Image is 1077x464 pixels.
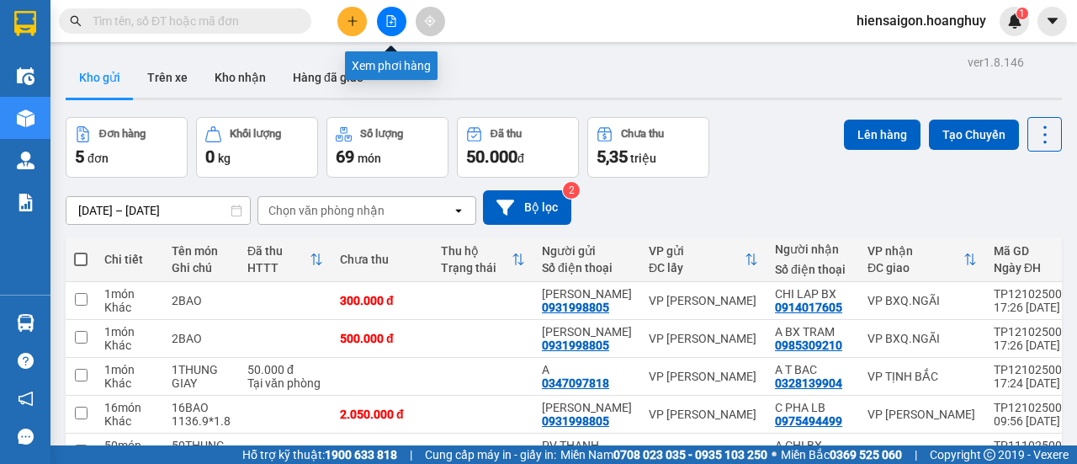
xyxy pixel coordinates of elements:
[630,152,656,165] span: triệu
[172,401,231,414] div: 16BAO
[775,301,842,314] div: 0914017605
[66,57,134,98] button: Kho gửi
[994,439,1075,452] div: TP1110250011
[230,128,281,140] div: Khối lượng
[994,363,1075,376] div: TP1210250027
[340,253,424,266] div: Chưa thu
[172,261,231,275] div: Ghi chú
[239,237,332,282] th: Toggle SortBy
[104,325,155,339] div: 1 món
[867,332,977,345] div: VP BXQ.NGÃI
[172,414,231,428] div: 1136.9*1.8
[247,261,310,275] div: HTTT
[452,204,465,217] svg: open
[134,57,201,98] button: Trên xe
[867,408,977,421] div: VP [PERSON_NAME]
[14,11,36,36] img: logo-vxr
[345,51,438,80] div: Xem phơi hàng
[775,376,842,390] div: 0328139904
[775,439,851,452] div: A CHI BX
[247,376,323,390] div: Tại văn phòng
[66,117,188,178] button: Đơn hàng5đơn
[867,445,977,459] div: VP BXQ.NGÃI
[425,445,556,464] span: Cung cấp máy in - giấy in:
[775,325,851,339] div: A BX TRAM
[1007,13,1022,29] img: icon-new-feature
[984,449,995,461] span: copyright
[247,363,323,376] div: 50.000 đ
[88,152,109,165] span: đơn
[172,363,231,390] div: 1THUNG GIAY
[542,376,609,390] div: 0347097818
[994,376,1075,390] div: 17:24 [DATE]
[542,363,632,376] div: A
[542,401,632,414] div: VP THANH
[99,128,146,140] div: Đơn hàng
[542,339,609,352] div: 0931998805
[326,117,448,178] button: Số lượng69món
[172,244,231,258] div: Tên món
[867,244,963,258] div: VP nhận
[336,147,354,167] span: 69
[104,414,155,428] div: Khác
[867,261,963,275] div: ĐC giao
[17,109,34,127] img: warehouse-icon
[424,15,436,27] span: aim
[242,445,397,464] span: Hỗ trợ kỹ thuật:
[104,301,155,314] div: Khác
[994,339,1075,352] div: 17:26 [DATE]
[172,294,231,307] div: 2BAO
[416,7,445,36] button: aim
[587,117,709,178] button: Chưa thu5,35 triệu
[340,408,424,421] div: 2.050.000 đ
[781,445,902,464] span: Miền Bắc
[1037,7,1067,36] button: caret-down
[775,363,851,376] div: A T BAC
[18,429,34,445] span: message
[340,294,424,307] div: 300.000 đ
[994,301,1075,314] div: 17:26 [DATE]
[432,237,533,282] th: Toggle SortBy
[649,244,745,258] div: VP gửi
[775,339,842,352] div: 0985309210
[93,12,291,30] input: Tìm tên, số ĐT hoặc mã đơn
[597,147,628,167] span: 5,35
[994,244,1062,258] div: Mã GD
[649,445,758,459] div: VP [PERSON_NAME]
[1019,8,1025,19] span: 1
[542,414,609,428] div: 0931998805
[17,152,34,169] img: warehouse-icon
[994,287,1075,301] div: TP1210250029
[772,451,777,458] span: ⚪️
[563,182,580,199] sup: 2
[542,244,632,258] div: Người gửi
[104,253,155,266] div: Chi tiết
[613,448,767,461] strong: 0708 023 035 - 0935 103 250
[17,67,34,85] img: warehouse-icon
[75,147,84,167] span: 5
[358,152,381,165] span: món
[325,448,397,461] strong: 1900 633 818
[649,408,758,421] div: VP [PERSON_NAME]
[104,401,155,414] div: 16 món
[172,332,231,345] div: 2BAO
[775,401,851,414] div: C PHA LB
[466,147,517,167] span: 50.000
[66,197,250,224] input: Select a date range.
[1045,13,1060,29] span: caret-down
[542,261,632,275] div: Số điện thoại
[360,128,403,140] div: Số lượng
[337,7,367,36] button: plus
[268,202,385,219] div: Chọn văn phòng nhận
[377,7,406,36] button: file-add
[560,445,767,464] span: Miền Nam
[483,190,571,225] button: Bộ lọc
[775,263,851,276] div: Số điện thoại
[17,194,34,211] img: solution-icon
[441,244,512,258] div: Thu hộ
[649,261,745,275] div: ĐC lấy
[542,301,609,314] div: 0931998805
[775,243,851,256] div: Người nhận
[247,244,310,258] div: Đã thu
[542,439,632,452] div: PV THANH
